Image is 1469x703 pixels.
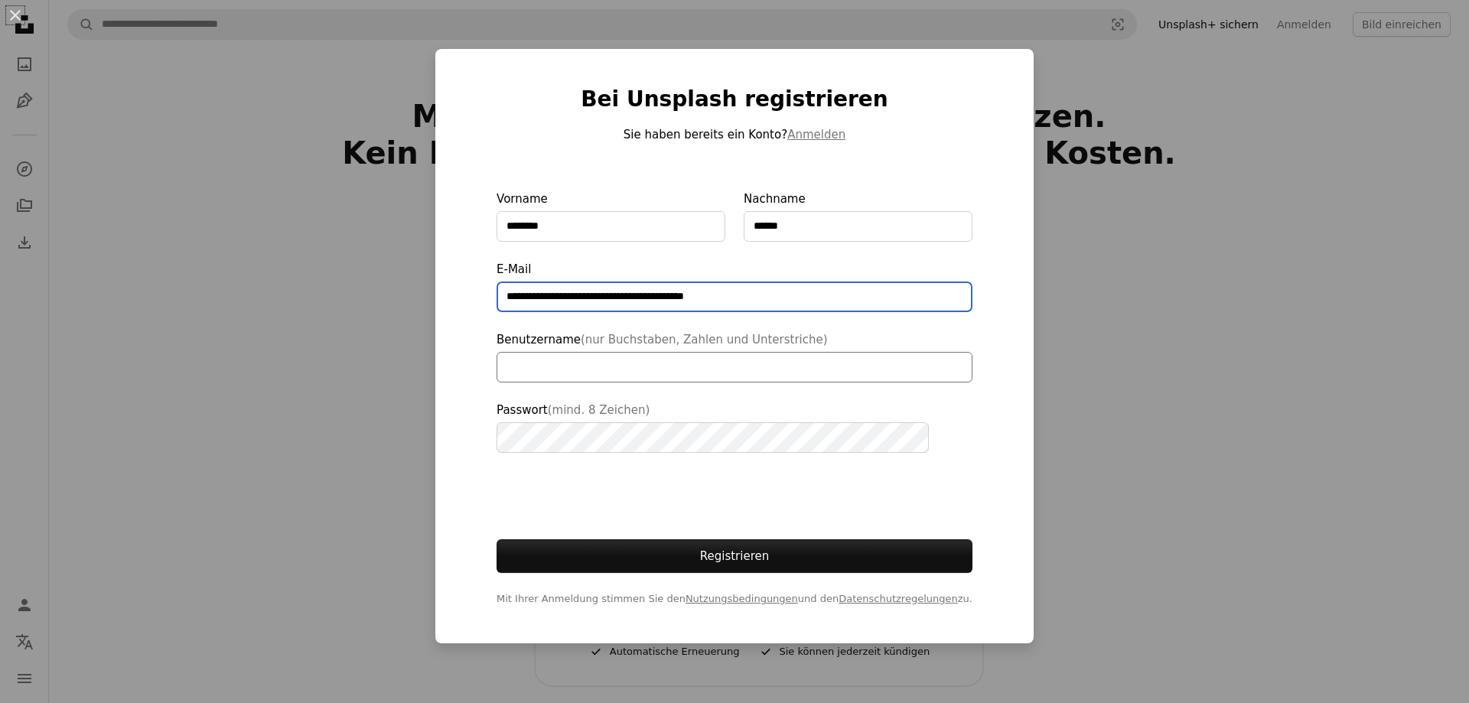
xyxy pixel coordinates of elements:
[581,333,828,347] span: (nur Buchstaben, Zahlen und Unterstriche)
[744,190,972,242] label: Nachname
[497,211,725,242] input: Vorname
[787,125,845,144] button: Anmelden
[839,593,958,604] a: Datenschutzregelungen
[548,403,650,417] span: (mind. 8 Zeichen)
[497,190,725,242] label: Vorname
[497,260,972,312] label: E-Mail
[497,86,972,113] h1: Bei Unsplash registrieren
[497,539,972,573] button: Registrieren
[497,330,972,382] label: Benutzername
[744,211,972,242] input: Nachname
[497,352,972,382] input: Benutzername(nur Buchstaben, Zahlen und Unterstriche)
[497,401,972,453] label: Passwort
[497,422,929,453] input: Passwort(mind. 8 Zeichen)
[497,591,972,607] span: Mit Ihrer Anmeldung stimmen Sie den und den zu.
[497,282,972,312] input: E-Mail
[686,593,798,604] a: Nutzungsbedingungen
[497,125,972,144] p: Sie haben bereits ein Konto?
